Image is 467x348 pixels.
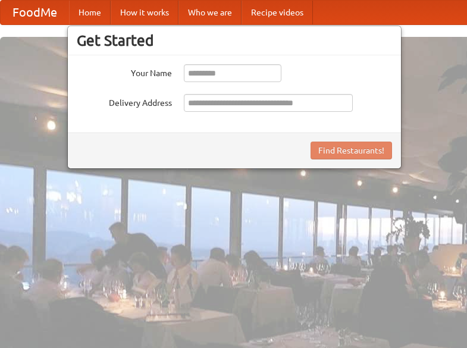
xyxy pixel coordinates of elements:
[111,1,178,24] a: How it works
[69,1,111,24] a: Home
[77,94,172,109] label: Delivery Address
[311,142,392,159] button: Find Restaurants!
[1,1,69,24] a: FoodMe
[77,64,172,79] label: Your Name
[242,1,313,24] a: Recipe videos
[77,32,392,49] h3: Get Started
[178,1,242,24] a: Who we are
